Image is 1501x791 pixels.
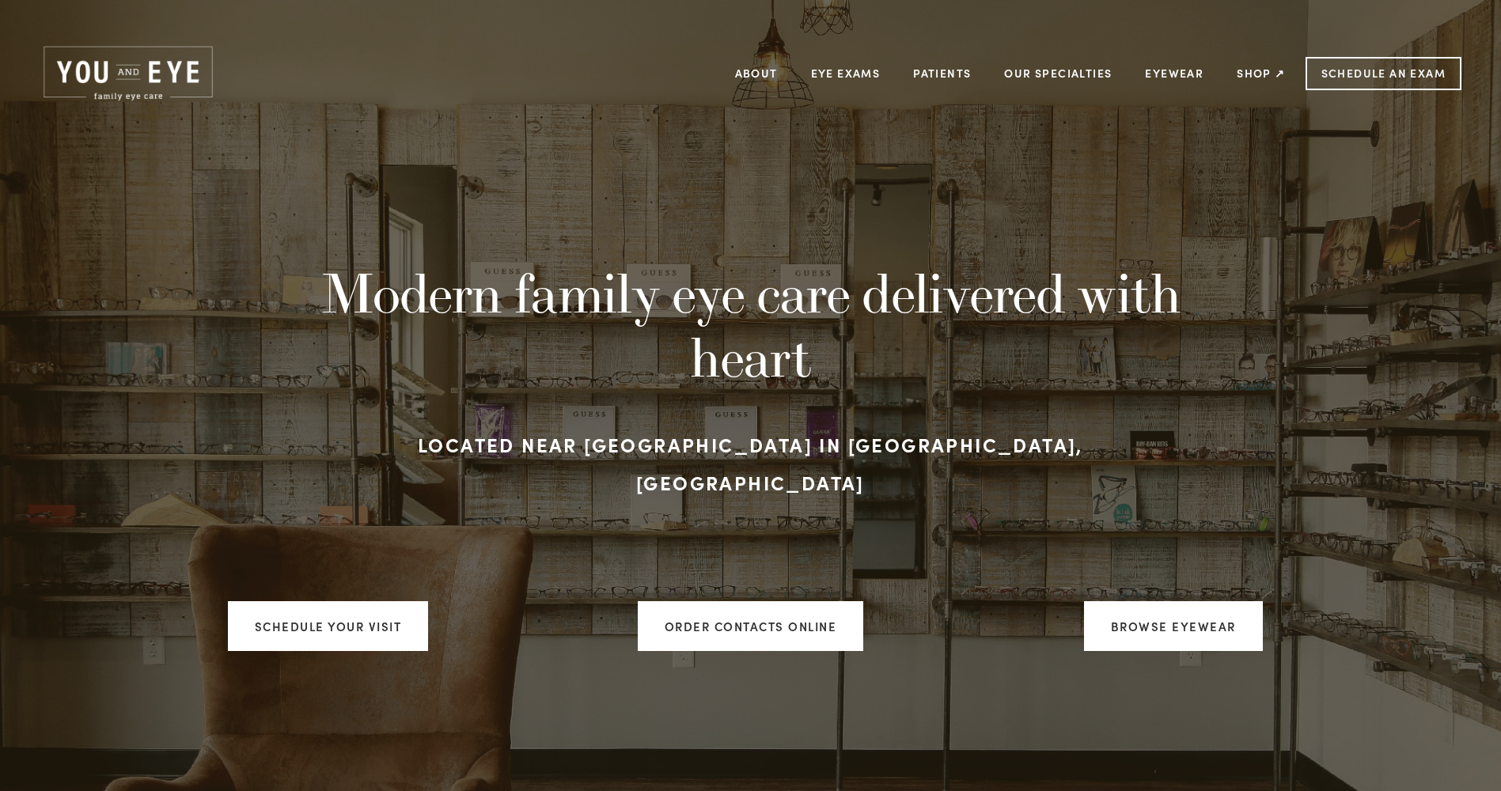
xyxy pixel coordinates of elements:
img: Rochester, MN | You and Eye | Family Eye Care [40,44,217,104]
a: ORDER CONTACTS ONLINE [638,601,864,651]
a: Patients [913,61,971,85]
a: Schedule an Exam [1306,57,1461,90]
a: Browse Eyewear [1084,601,1263,651]
strong: Located near [GEOGRAPHIC_DATA] in [GEOGRAPHIC_DATA], [GEOGRAPHIC_DATA] [418,431,1090,495]
a: Eyewear [1145,61,1203,85]
a: Shop ↗ [1237,61,1285,85]
a: Schedule your visit [228,601,429,651]
a: About [735,61,778,85]
h1: Modern family eye care delivered with heart [317,261,1184,388]
a: Eye Exams [811,61,881,85]
a: Our Specialties [1004,66,1112,81]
